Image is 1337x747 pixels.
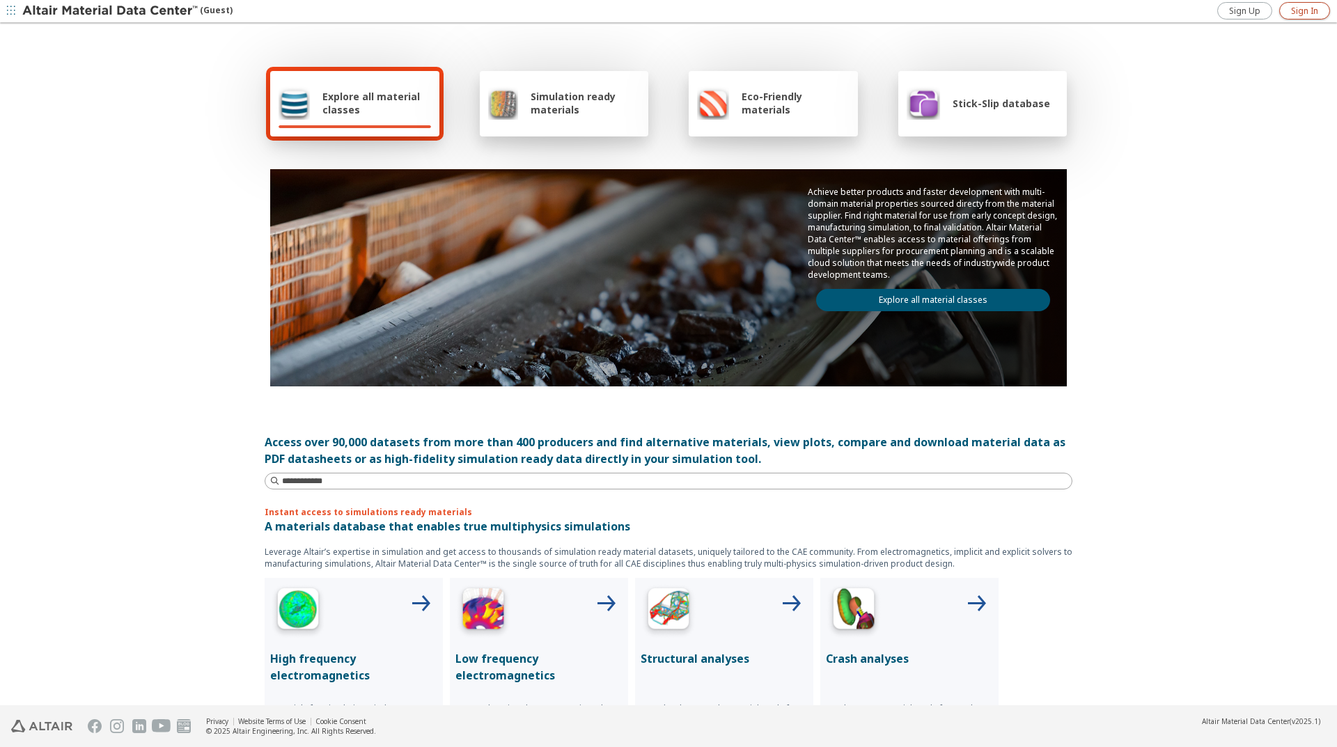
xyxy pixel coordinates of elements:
a: Explore all material classes [816,289,1050,311]
span: Simulation ready materials [531,90,640,116]
p: Crash analyses [826,650,993,667]
a: Sign Up [1217,2,1272,19]
p: A materials database that enables true multiphysics simulations [265,518,1072,535]
img: Eco-Friendly materials [697,86,729,120]
p: Low frequency electromagnetics [455,650,623,684]
p: Leverage Altair’s expertise in simulation and get access to thousands of simulation ready materia... [265,546,1072,569]
a: Website Terms of Use [238,716,306,726]
p: Comprehensive electromagnetic and thermal data for accurate e-Motor simulations with Altair FLUX [455,703,623,737]
span: Sign Up [1229,6,1260,17]
img: Stick-Slip database [907,86,940,120]
p: Structural analyses [641,650,808,667]
span: Eco-Friendly materials [742,90,849,116]
p: Download CAE ready material cards for leading simulation tools for structual analyses [641,703,808,737]
a: Cookie Consent [315,716,366,726]
img: High Frequency Icon [270,583,326,639]
span: Explore all material classes [322,90,431,116]
img: Altair Material Data Center [22,4,200,18]
img: Low Frequency Icon [455,583,511,639]
p: Materials for simulating wireless connectivity, electromagnetic compatibility, radar cross sectio... [270,703,437,737]
span: Sign In [1291,6,1318,17]
p: High frequency electromagnetics [270,650,437,684]
img: Altair Engineering [11,720,72,732]
div: Access over 90,000 datasets from more than 400 producers and find alternative materials, view plo... [265,434,1072,467]
p: Ready to use material cards for crash solvers [826,703,993,725]
a: Sign In [1279,2,1330,19]
span: Altair Material Data Center [1202,716,1290,726]
img: Explore all material classes [279,86,310,120]
p: Instant access to simulations ready materials [265,506,1072,518]
div: (Guest) [22,4,233,18]
div: (v2025.1) [1202,716,1320,726]
span: Stick-Slip database [953,97,1050,110]
img: Structural Analyses Icon [641,583,696,639]
a: Privacy [206,716,228,726]
div: © 2025 Altair Engineering, Inc. All Rights Reserved. [206,726,376,736]
img: Simulation ready materials [488,86,518,120]
p: Achieve better products and faster development with multi-domain material properties sourced dire... [808,186,1058,281]
img: Crash Analyses Icon [826,583,882,639]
